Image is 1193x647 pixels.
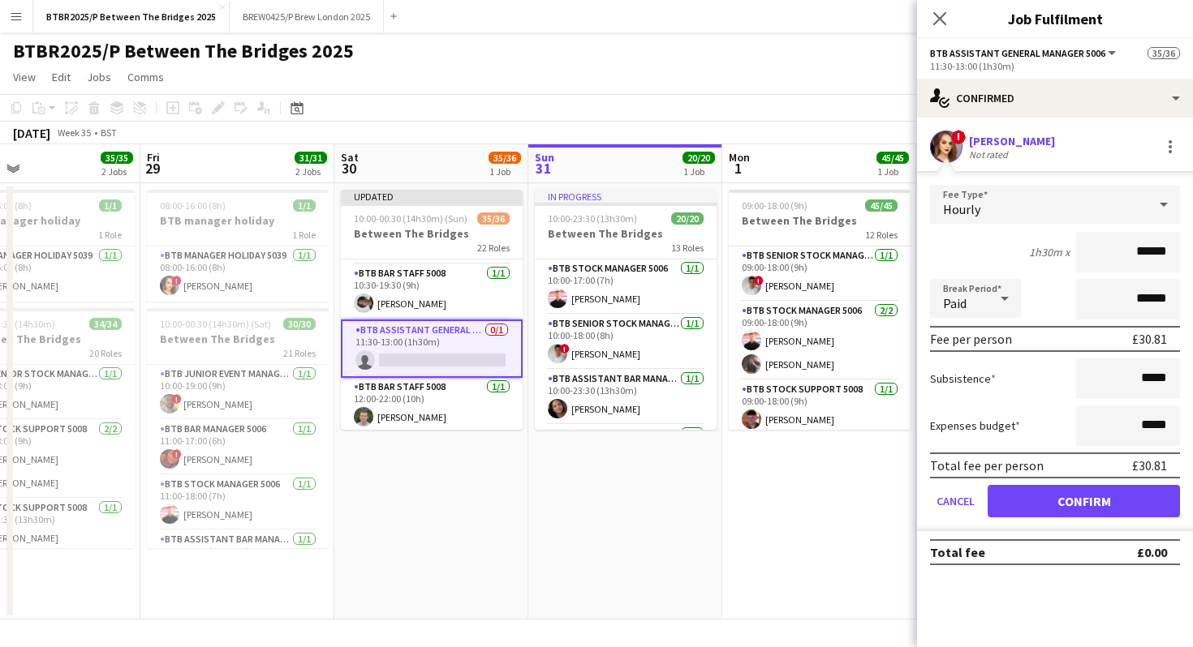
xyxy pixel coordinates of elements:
div: 2 Jobs [295,165,326,178]
span: BTB Assistant General Manager 5006 [930,47,1105,59]
span: ! [172,394,182,404]
span: 10:00-00:30 (14h30m) (Sun) [354,212,467,225]
button: BTB Assistant General Manager 5006 [930,47,1118,59]
div: Not rated [969,148,1011,161]
div: 1 Job [489,165,520,178]
app-card-role: BTB Stock support 50081/109:00-18:00 (9h)[PERSON_NAME] [729,380,911,435]
button: BTBR2025/P Between The Bridges 2025 [33,1,230,32]
div: Fee per person [930,331,1012,347]
div: Total fee per person [930,457,1044,473]
span: 10:00-23:30 (13h30m) [548,212,637,225]
span: 22 Roles [477,242,510,254]
span: 35/36 [477,212,510,225]
app-card-role: BTB Senior Stock Manager 50061/109:00-18:00 (9h)![PERSON_NAME] [729,246,911,302]
span: 1 Role [98,229,122,241]
span: Hourly [943,201,980,217]
span: View [13,70,36,84]
span: 31 [532,159,554,178]
span: Jobs [87,70,111,84]
app-card-role: BTB Stock Manager 50061/110:00-17:00 (7h)[PERSON_NAME] [535,259,717,315]
span: 30 [338,159,359,178]
h3: Between The Bridges [729,213,911,228]
app-card-role: BTB Bar Staff 50081/110:30-19:30 (9h)[PERSON_NAME] [341,264,523,319]
button: Confirm [988,485,1180,517]
div: Total fee [930,544,985,560]
div: [DATE] [13,125,50,141]
span: 08:00-16:00 (8h) [160,199,226,212]
span: 13 Roles [671,242,704,254]
span: ! [172,276,182,285]
div: [PERSON_NAME] [969,134,1055,148]
app-card-role: BTB Senior Stock Manager 50061/110:00-18:00 (8h)![PERSON_NAME] [535,315,717,370]
span: Sun [535,150,554,165]
span: 1/1 [99,199,122,212]
span: 20 Roles [89,347,122,359]
h3: Between The Bridges [147,332,329,346]
h3: Between The Bridges [535,226,717,241]
app-job-card: 10:00-00:30 (14h30m) (Sat)30/30Between The Bridges21 RolesBTB Junior Event Manager 50391/110:00-1... [147,308,329,548]
span: 45/45 [865,199,898,212]
div: BST [101,126,117,139]
span: Paid [943,295,967,311]
a: Comms [121,66,170,88]
app-card-role: BTB Stock Manager 50062/209:00-18:00 (9h)[PERSON_NAME][PERSON_NAME] [729,302,911,380]
div: 1h30m x [1029,245,1070,259]
span: 35/36 [1148,47,1180,59]
app-card-role: BTB Stock Manager 50061/111:00-18:00 (7h)[PERSON_NAME] [147,475,329,530]
h1: BTBR2025/P Between The Bridges 2025 [13,39,354,63]
a: View [6,66,42,88]
span: 31/31 [295,152,327,164]
span: 1 Role [292,229,316,241]
a: Jobs [80,66,118,88]
span: ! [951,130,966,144]
div: 2 Jobs [101,165,132,178]
app-job-card: 08:00-16:00 (8h)1/1BTB manager holiday1 RoleBTB Manager Holiday 50391/108:00-16:00 (8h)![PERSON_N... [147,190,329,302]
span: 1 [726,159,750,178]
app-card-role: BTB Bar Manager 50061/111:00-17:00 (6h)![PERSON_NAME] [147,420,329,475]
span: 10:00-00:30 (14h30m) (Sat) [160,318,271,330]
span: ! [172,449,182,459]
button: BREW0425/P Brew London 2025 [230,1,384,32]
div: 11:30-13:00 (1h30m) [930,60,1180,72]
span: 09:00-18:00 (9h) [742,199,808,212]
span: 45/45 [876,152,909,164]
div: £0.00 [1137,544,1167,560]
span: ! [560,344,570,353]
app-card-role: BTB Assistant Bar Manager 50061/111:00-23:30 (12h30m) [147,530,329,585]
app-card-role: BTB Manager Holiday 50391/108:00-16:00 (8h)![PERSON_NAME] [147,246,329,302]
span: Edit [52,70,71,84]
app-job-card: 09:00-18:00 (9h)45/45Between The Bridges12 RolesBTB Senior Stock Manager 50061/109:00-18:00 (9h)!... [729,190,911,430]
app-card-role: BTB Assistant Bar Manager 50061/110:00-23:30 (13h30m)[PERSON_NAME] [535,370,717,425]
label: Subsistence [930,371,996,386]
span: 12 Roles [865,229,898,241]
app-card-role: BTB Bar Staff 50084/4 [535,425,717,551]
a: Edit [45,66,77,88]
div: 1 Job [683,165,714,178]
span: Week 35 [54,126,94,139]
span: 20/20 [671,212,704,225]
span: 30/30 [283,318,316,330]
span: 29 [144,159,160,178]
h3: Job Fulfilment [917,8,1193,29]
button: Cancel [930,485,981,517]
h3: BTB manager holiday [147,213,329,228]
span: 1/1 [293,199,316,212]
span: 34/34 [89,318,122,330]
app-job-card: In progress10:00-23:30 (13h30m)20/20Between The Bridges13 RolesBTB Stock Manager 50061/110:00-17:... [535,190,717,430]
div: Confirmed [917,79,1193,118]
div: £30.81 [1132,457,1167,473]
app-card-role: BTB Bar Staff 50081/112:00-22:00 (10h)[PERSON_NAME] [341,378,523,433]
span: Sat [341,150,359,165]
span: Comms [127,70,164,84]
span: 35/36 [489,152,521,164]
div: Updated10:00-00:30 (14h30m) (Sun)35/36Between The Bridges22 Roles[PERSON_NAME][PERSON_NAME][PERSO... [341,190,523,430]
span: Mon [729,150,750,165]
span: 21 Roles [283,347,316,359]
app-card-role: BTB Assistant General Manager 50060/111:30-13:00 (1h30m) [341,319,523,378]
label: Expenses budget [930,418,1020,433]
div: In progress [535,190,717,203]
div: 1 Job [877,165,908,178]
